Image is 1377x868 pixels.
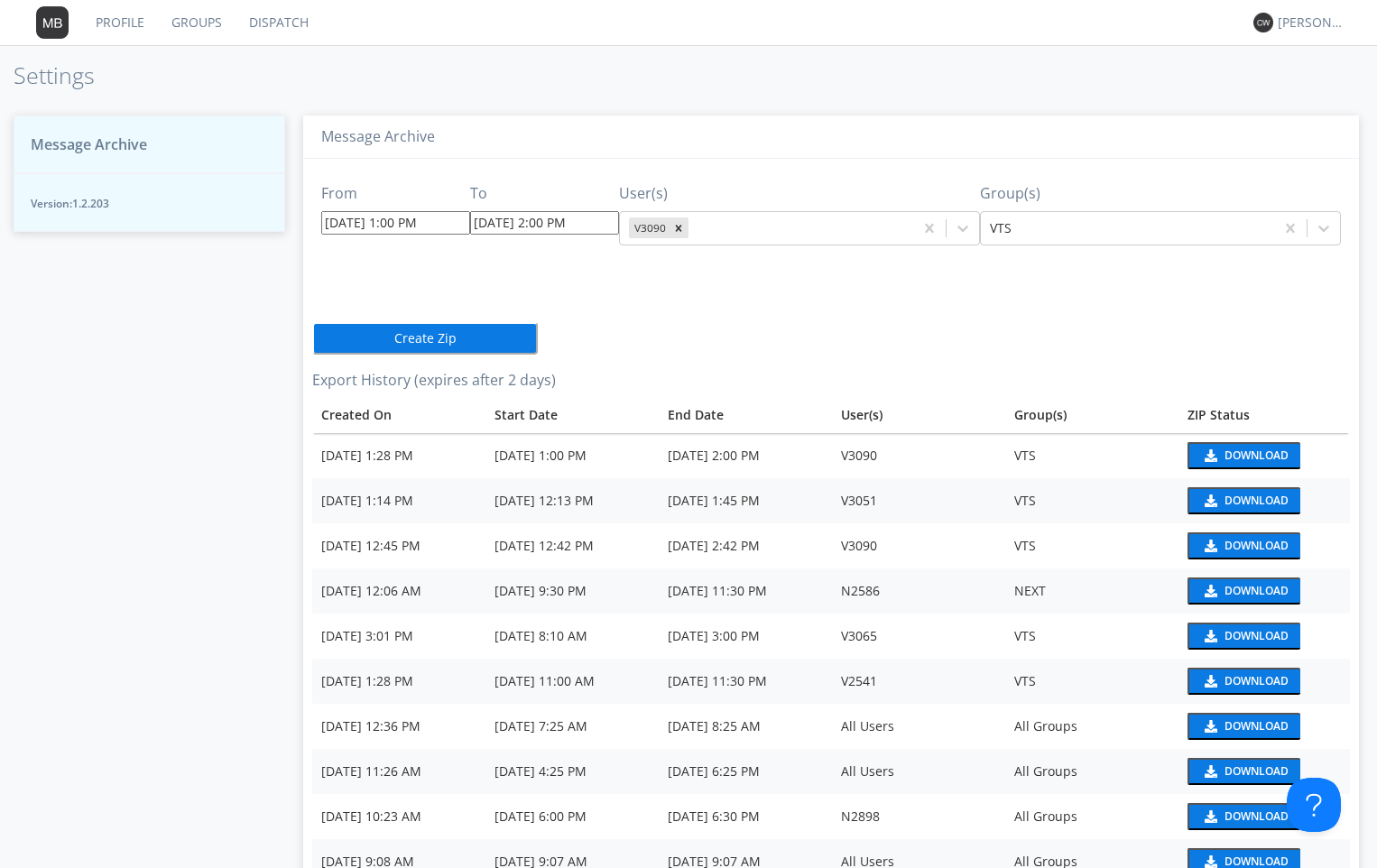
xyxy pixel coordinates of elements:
[1005,397,1178,433] th: Group(s)
[494,672,650,690] div: [DATE] 11:00 AM
[1225,450,1289,461] div: Download
[1188,758,1300,785] button: Download
[321,492,476,510] div: [DATE] 1:14 PM
[619,186,980,202] h3: User(s)
[980,186,1341,202] h3: Group(s)
[494,447,650,465] div: [DATE] 1:00 PM
[669,217,688,238] div: Remove V3090
[832,397,1005,433] th: User(s)
[629,217,669,238] div: V3090
[321,717,476,735] div: [DATE] 12:36 PM
[668,762,823,780] div: [DATE] 6:25 PM
[1014,492,1169,510] div: VTS
[668,492,823,510] div: [DATE] 1:45 PM
[841,537,996,555] div: V3090
[14,115,285,174] button: Message Archive
[1188,668,1300,695] button: Download
[1178,397,1350,433] th: Toggle SortBy
[1188,668,1341,695] a: download media buttonDownload
[841,717,996,735] div: All Users
[668,627,823,645] div: [DATE] 3:00 PM
[1202,810,1217,823] img: download media button
[841,582,996,600] div: N2586
[321,447,476,465] div: [DATE] 1:28 PM
[1202,675,1217,688] img: download media button
[1202,855,1217,868] img: download media button
[1225,856,1289,867] div: Download
[494,762,650,780] div: [DATE] 4:25 PM
[312,397,485,433] th: Toggle SortBy
[485,397,659,433] th: Toggle SortBy
[841,492,996,510] div: V3051
[494,537,650,555] div: [DATE] 12:42 PM
[1014,762,1169,780] div: All Groups
[1014,627,1169,645] div: VTS
[1014,717,1169,735] div: All Groups
[668,447,823,465] div: [DATE] 2:00 PM
[668,582,823,600] div: [DATE] 11:30 PM
[494,627,650,645] div: [DATE] 8:10 AM
[1225,721,1289,732] div: Download
[1225,586,1289,596] div: Download
[1225,676,1289,687] div: Download
[321,672,476,690] div: [DATE] 1:28 PM
[659,397,832,433] th: Toggle SortBy
[321,762,476,780] div: [DATE] 11:26 AM
[312,322,538,355] button: Create Zip
[1225,766,1289,777] div: Download
[1202,494,1217,507] img: download media button
[668,808,823,826] div: [DATE] 6:30 PM
[312,373,1350,389] h3: Export History (expires after 2 days)
[36,6,69,39] img: 373638.png
[1014,672,1169,690] div: VTS
[31,134,147,155] span: Message Archive
[1253,13,1273,32] img: 373638.png
[321,627,476,645] div: [DATE] 3:01 PM
[494,808,650,826] div: [DATE] 6:00 PM
[1188,442,1300,469] button: Download
[1202,585,1217,597] img: download media button
[321,186,470,202] h3: From
[321,582,476,600] div: [DATE] 12:06 AM
[1278,14,1345,32] div: [PERSON_NAME] *
[321,808,476,826] div: [DATE] 10:23 AM
[1188,487,1341,514] a: download media buttonDownload
[1188,577,1300,605] button: Download
[1202,449,1217,462] img: download media button
[841,808,996,826] div: N2898
[841,672,996,690] div: V2541
[1014,582,1169,600] div: NEXT
[841,627,996,645] div: V3065
[1188,442,1341,469] a: download media buttonDownload
[1225,540,1289,551] div: Download
[668,537,823,555] div: [DATE] 2:42 PM
[668,717,823,735] div: [DATE] 8:25 AM
[321,129,1341,145] h3: Message Archive
[1225,631,1289,642] div: Download
[1014,447,1169,465] div: VTS
[1202,720,1217,733] img: download media button
[841,447,996,465] div: V3090
[14,173,285,232] button: Version:1.2.203
[1202,540,1217,552] img: download media button
[1188,532,1300,559] button: Download
[1202,765,1217,778] img: download media button
[1188,713,1341,740] a: download media buttonDownload
[1188,577,1341,605] a: download media buttonDownload
[1188,803,1300,830] button: Download
[494,582,650,600] div: [DATE] 9:30 PM
[1188,623,1341,650] a: download media buttonDownload
[31,196,268,211] span: Version: 1.2.203
[1225,811,1289,822] div: Download
[1014,537,1169,555] div: VTS
[1202,630,1217,642] img: download media button
[1188,623,1300,650] button: Download
[494,492,650,510] div: [DATE] 12:13 PM
[841,762,996,780] div: All Users
[470,186,619,202] h3: To
[1014,808,1169,826] div: All Groups
[1188,532,1341,559] a: download media buttonDownload
[1188,803,1341,830] a: download media buttonDownload
[1188,487,1300,514] button: Download
[1188,713,1300,740] button: Download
